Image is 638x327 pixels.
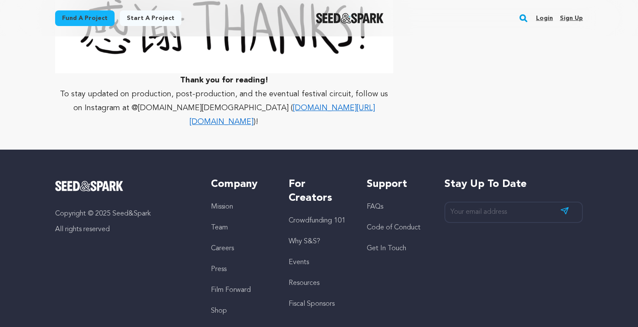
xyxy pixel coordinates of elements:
a: Fund a project [55,10,115,26]
a: Team [211,224,228,231]
a: Code of Conduct [367,224,421,231]
a: Film Forward [211,287,251,294]
h5: Support [367,177,427,191]
a: Seed&Spark Homepage [316,13,384,23]
a: Seed&Spark Homepage [55,181,194,191]
p: Copyright © 2025 Seed&Spark [55,209,194,219]
a: Sign up [560,11,583,25]
a: Login [536,11,553,25]
h5: For Creators [289,177,349,205]
a: Events [289,259,309,266]
a: Crowdfunding 101 [289,217,345,224]
p: All rights reserved [55,224,194,235]
a: Shop [211,307,227,314]
h5: Stay up to date [444,177,583,191]
a: Mission [211,203,233,210]
input: Your email address [444,202,583,223]
a: Careers [211,245,234,252]
a: Resources [289,280,319,287]
p: To stay updated on production, post-production, and the eventual festival circuit, follow us on I... [55,87,393,129]
a: Press [211,266,227,273]
a: FAQs [367,203,383,210]
strong: Thank you for reading! [180,76,268,84]
a: Get In Touch [367,245,406,252]
img: Seed&Spark Logo Dark Mode [316,13,384,23]
a: Fiscal Sponsors [289,301,335,307]
h5: Company [211,177,271,191]
img: Seed&Spark Logo [55,181,123,191]
a: Why S&S? [289,238,320,245]
a: Start a project [120,10,181,26]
